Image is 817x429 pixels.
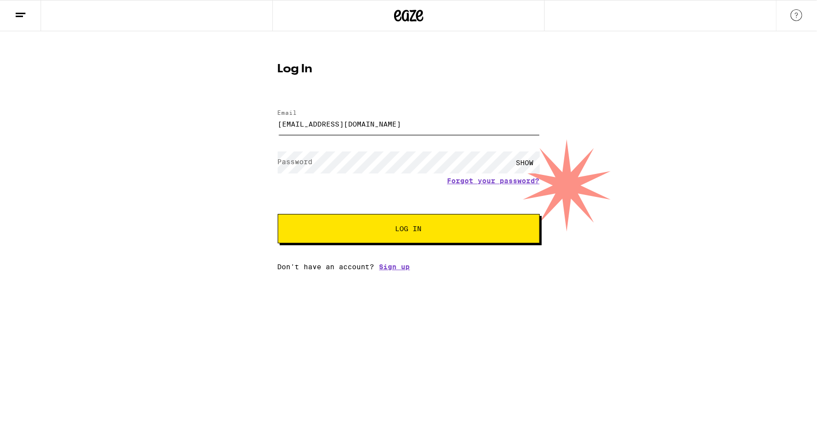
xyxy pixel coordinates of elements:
[278,158,313,166] label: Password
[278,109,297,116] label: Email
[379,263,410,271] a: Sign up
[447,177,540,185] a: Forgot your password?
[278,113,540,135] input: Email
[510,151,540,173] div: SHOW
[278,64,540,75] h1: Log In
[278,263,540,271] div: Don't have an account?
[6,7,70,15] span: Hi. Need any help?
[396,225,422,232] span: Log In
[278,214,540,243] button: Log In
